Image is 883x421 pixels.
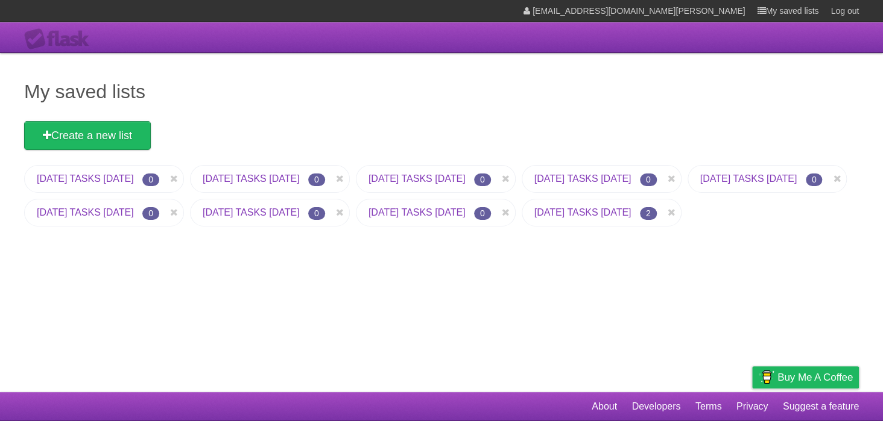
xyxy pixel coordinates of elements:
[142,207,159,220] span: 0
[308,207,325,220] span: 0
[700,173,797,184] a: [DATE] TASKS [DATE]
[736,395,768,418] a: Privacy
[752,366,859,388] a: Buy me a coffee
[24,121,151,150] a: Create a new list
[534,173,631,184] a: [DATE] TASKS [DATE]
[369,173,466,184] a: [DATE] TASKS [DATE]
[640,173,657,186] span: 0
[631,395,680,418] a: Developers
[142,173,159,186] span: 0
[203,173,300,184] a: [DATE] TASKS [DATE]
[534,207,631,217] a: [DATE] TASKS [DATE]
[308,173,325,186] span: 0
[474,207,491,220] span: 0
[777,367,853,388] span: Buy me a coffee
[203,207,300,217] a: [DATE] TASKS [DATE]
[592,395,617,418] a: About
[37,207,134,217] a: [DATE] TASKS [DATE]
[806,173,823,186] span: 0
[24,28,97,50] div: Flask
[369,207,466,217] a: [DATE] TASKS [DATE]
[640,207,657,220] span: 2
[783,395,859,418] a: Suggest a feature
[758,367,774,387] img: Buy me a coffee
[24,77,859,106] h1: My saved lists
[695,395,722,418] a: Terms
[37,173,134,184] a: [DATE] TASKS [DATE]
[474,173,491,186] span: 0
